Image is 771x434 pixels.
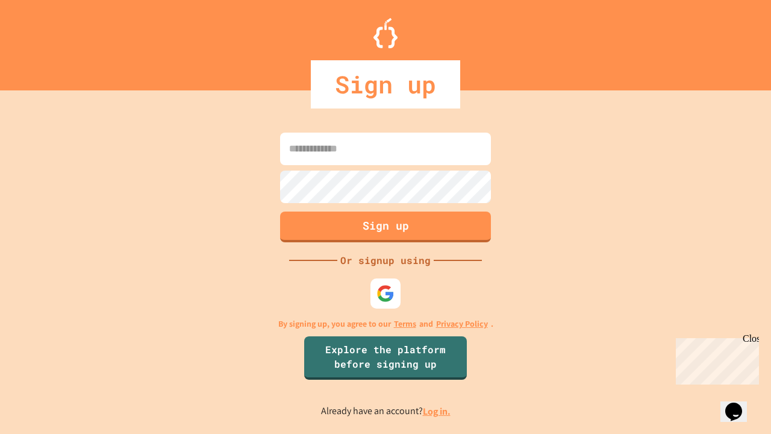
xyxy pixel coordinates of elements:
[436,318,488,330] a: Privacy Policy
[304,336,467,380] a: Explore the platform before signing up
[423,405,451,418] a: Log in.
[278,318,493,330] p: By signing up, you agree to our and .
[373,18,398,48] img: Logo.svg
[394,318,416,330] a: Terms
[321,404,451,419] p: Already have an account?
[311,60,460,108] div: Sign up
[376,285,395,303] img: google-icon.svg
[671,333,759,385] iframe: chat widget
[280,212,491,242] button: Sign up
[5,5,83,77] div: Chat with us now!Close
[337,253,434,268] div: Or signup using
[720,386,759,422] iframe: chat widget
